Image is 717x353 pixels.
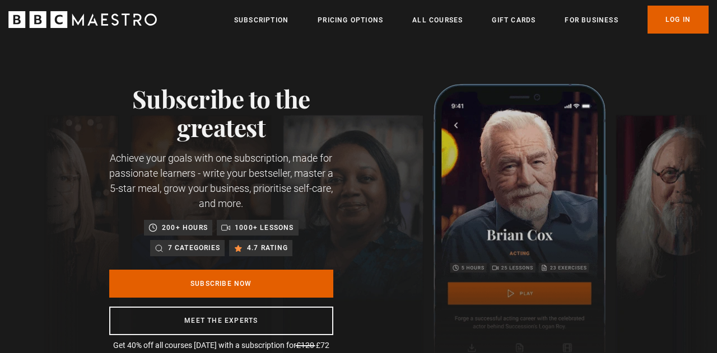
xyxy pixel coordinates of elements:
span: £72 [316,341,329,350]
a: Log In [648,6,709,34]
h1: Subscribe to the greatest [109,84,333,142]
p: 4.7 rating [247,242,288,253]
svg: BBC Maestro [8,11,157,28]
a: Gift Cards [492,15,536,26]
a: For business [565,15,618,26]
a: Subscribe Now [109,270,333,298]
p: 7 categories [168,242,220,253]
p: Achieve your goals with one subscription, made for passionate learners - write your bestseller, m... [109,150,333,211]
p: 200+ hours [162,222,208,233]
nav: Primary [234,6,709,34]
p: Get 40% off all courses [DATE] with a subscription for [109,340,333,351]
span: £120 [296,341,314,350]
a: All Courses [412,15,463,26]
a: Subscription [234,15,288,26]
p: 1000+ lessons [235,222,294,233]
a: Pricing Options [318,15,383,26]
a: Meet the experts [109,307,333,335]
